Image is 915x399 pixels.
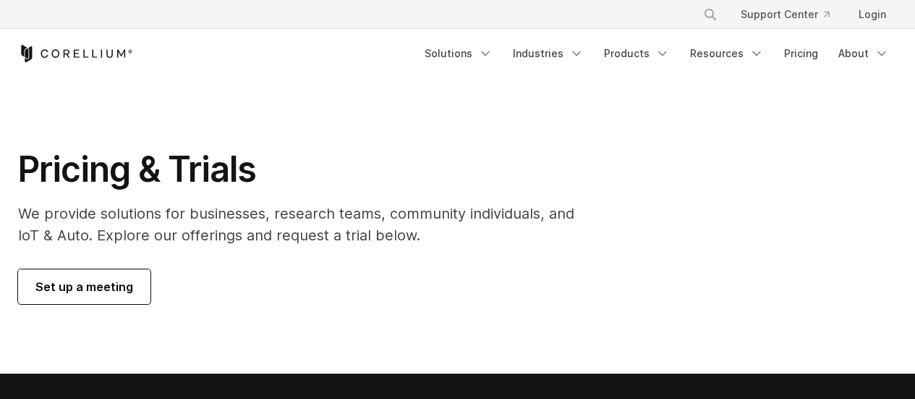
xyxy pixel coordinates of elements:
[18,45,133,62] a: Corellium Home
[697,1,723,28] button: Search
[595,41,678,67] a: Products
[504,41,592,67] a: Industries
[729,1,841,28] a: Support Center
[18,269,150,304] a: Set up a meeting
[686,1,898,28] div: Navigation Menu
[775,41,827,67] a: Pricing
[35,278,133,295] span: Set up a meeting
[847,1,898,28] a: Login
[681,41,773,67] a: Resources
[416,41,501,67] a: Solutions
[18,148,595,191] h1: Pricing & Trials
[18,203,595,246] p: We provide solutions for businesses, research teams, community individuals, and IoT & Auto. Explo...
[416,41,898,67] div: Navigation Menu
[830,41,898,67] a: About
